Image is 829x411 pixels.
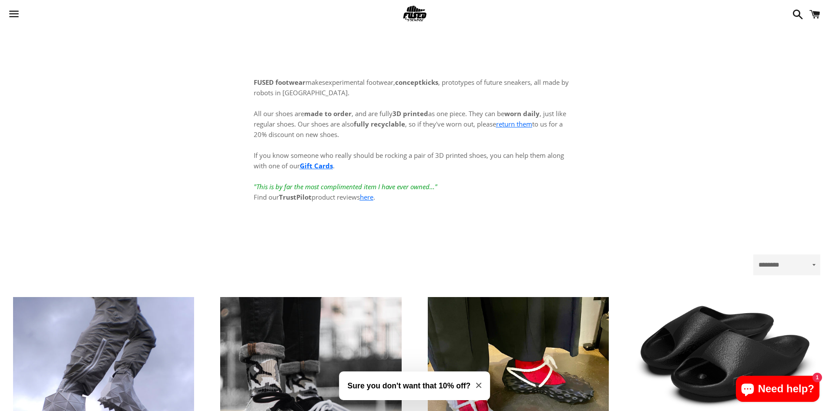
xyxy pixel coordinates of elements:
[393,109,428,118] strong: 3D printed
[254,78,305,87] strong: FUSED footwear
[254,98,576,202] p: All our shoes are , and are fully as one piece. They can be , just like regular shoes. Our shoes ...
[300,161,333,170] a: Gift Cards
[733,376,822,404] inbox-online-store-chat: Shopify online store chat
[279,193,312,201] strong: TrustPilot
[254,78,325,87] span: makes
[304,109,352,118] strong: made to order
[496,120,532,128] a: return them
[354,120,405,128] strong: fully recyclable
[254,182,437,191] em: "This is by far the most complimented item I have ever owned..."
[395,78,438,87] strong: conceptkicks
[360,193,373,201] a: here
[504,109,540,118] strong: worn daily
[254,78,569,97] span: experimental footwear, , prototypes of future sneakers, all made by robots in [GEOGRAPHIC_DATA].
